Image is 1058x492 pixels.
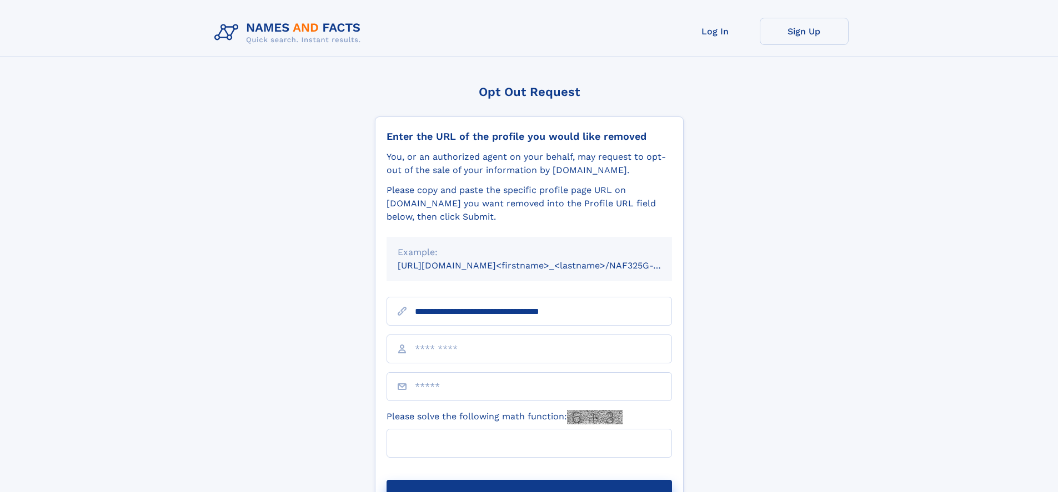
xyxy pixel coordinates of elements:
a: Sign Up [760,18,849,45]
div: Example: [398,246,661,259]
a: Log In [671,18,760,45]
img: Logo Names and Facts [210,18,370,48]
div: Enter the URL of the profile you would like removed [387,130,672,143]
small: [URL][DOMAIN_NAME]<firstname>_<lastname>/NAF325G-xxxxxxxx [398,260,693,271]
label: Please solve the following math function: [387,410,623,424]
div: Please copy and paste the specific profile page URL on [DOMAIN_NAME] you want removed into the Pr... [387,184,672,224]
div: You, or an authorized agent on your behalf, may request to opt-out of the sale of your informatio... [387,150,672,177]
div: Opt Out Request [375,85,684,99]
